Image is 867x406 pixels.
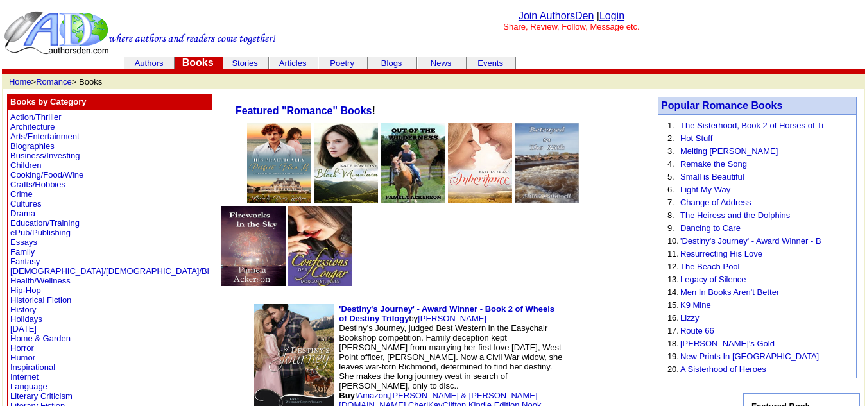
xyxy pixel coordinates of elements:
a: His Practically Perfect Plan B [247,194,311,205]
font: 16. [667,313,679,323]
a: Amazon [357,391,388,400]
a: [DEMOGRAPHIC_DATA]/[DEMOGRAPHIC_DATA]/Bi [10,266,209,276]
a: Arts/Entertainment [10,131,80,141]
img: cleardot.gif [221,117,222,123]
font: 9. [667,223,674,233]
a: Children [10,160,41,170]
img: cleardot.gif [268,63,269,63]
font: 12. [667,262,679,271]
a: Men In Books Aren't Better [680,287,779,297]
font: 11. [667,249,679,258]
a: The Heiress and the Dolphins [680,210,790,220]
font: 13. [667,275,679,284]
img: shim.gif [639,368,642,371]
font: 15. [667,300,679,310]
b: ! [236,105,375,116]
a: Home & Garden [10,334,71,343]
font: 5. [667,172,674,182]
img: 51510.jpg [448,123,512,203]
a: Inheritance [448,194,512,205]
img: header_logo2.gif [4,10,276,55]
img: 41680.jpg [515,123,579,203]
a: Fantasy [10,257,40,266]
img: cleardot.gif [466,63,467,63]
img: cleardot.gif [318,63,319,63]
font: 18. [667,339,679,348]
a: Romance [36,77,72,87]
a: Dancing to Care [680,223,741,233]
a: Drama [10,208,35,218]
a: Internet [10,372,39,382]
a: Business/Investing [10,151,80,160]
img: shim.gif [575,326,626,403]
a: Historical Fiction [10,295,71,305]
font: 14. [667,287,679,297]
font: > > Books [9,77,102,87]
a: ePub/Publishing [10,228,71,237]
img: 12113.jpg [247,123,311,203]
a: Popular Romance Books [661,100,782,111]
a: Education/Training [10,218,80,228]
font: Books [182,57,214,68]
a: Route 66 [680,326,714,335]
a: Horror [10,343,34,353]
a: Blogs [381,58,402,68]
img: cleardot.gif [125,63,126,63]
a: Featured "Romance" Books [236,105,372,116]
a: History [10,305,36,314]
font: 19. [667,351,679,361]
a: Change of Address [680,198,751,207]
font: Share, Review, Follow, Message etc. [503,22,639,31]
a: The Sisterhood, Book 2 of Horses of Ti [680,121,823,130]
img: cleardot.gif [367,63,368,63]
a: Poetry [330,58,354,68]
img: 69807.jpg [314,123,378,203]
a: Login [599,10,624,21]
img: 70860.jpg [381,123,445,203]
img: cleardot.gif [174,63,175,63]
a: Light My Way [680,185,730,194]
a: Action/Thriller [10,112,61,122]
font: 17. [667,326,679,335]
a: Remake the Song [680,159,747,169]
font: 20. [667,364,679,374]
a: Cultures [10,199,41,208]
a: Hot Stuff [680,133,712,143]
a: Biographies [10,141,55,151]
img: cleardot.gif [368,63,368,63]
a: Legacy of Silence [680,275,746,284]
a: Fireworks in the Sky [221,277,286,288]
a: Essays [10,237,37,247]
a: Health/Wellness [10,276,71,285]
font: | [597,10,624,21]
a: K9 Mine [680,300,711,310]
a: Humor [10,353,35,362]
a: Cooking/Food/Wine [10,170,83,180]
a: Resurrecting His Love [680,249,762,258]
a: Hip-Hop [10,285,41,295]
a: Events [477,58,503,68]
a: Language [10,382,47,391]
a: Out of the Wilderness [381,194,445,205]
a: Authors [135,58,164,68]
a: Crime [10,189,33,199]
a: [DATE] [10,324,37,334]
a: Literary Criticism [10,391,73,401]
img: 80105.jpg [221,206,286,286]
font: 1. [667,121,674,130]
a: 'Destiny's Journey' - Award Winner - B [680,236,821,246]
img: 54712.jpg [288,206,352,286]
a: New Prints In [GEOGRAPHIC_DATA] [680,351,819,361]
b: Books by Category [10,97,86,106]
a: Crafts/Hobbies [10,180,65,189]
a: Family [10,247,35,257]
a: Stories [232,58,257,68]
b: Buy [339,391,355,400]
